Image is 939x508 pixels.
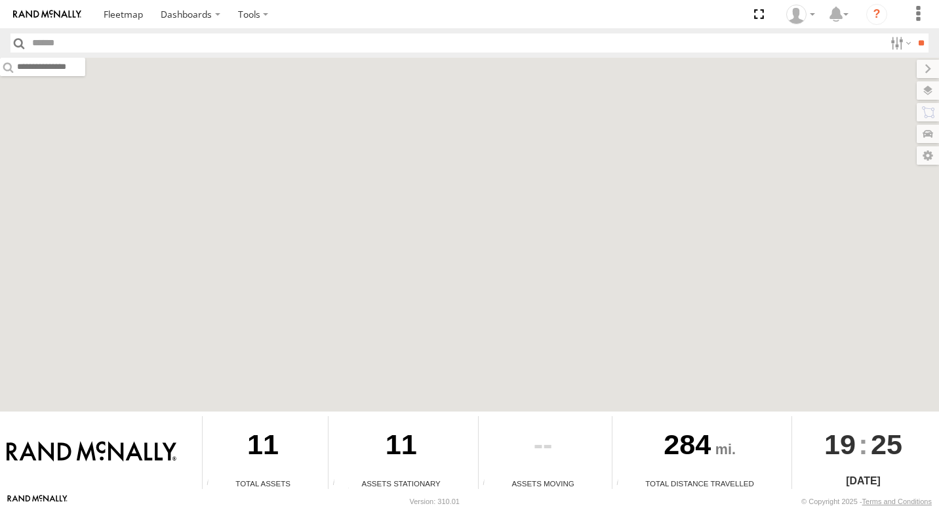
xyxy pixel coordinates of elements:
[479,478,607,489] div: Assets Moving
[329,478,473,489] div: Assets Stationary
[329,416,473,478] div: 11
[612,479,632,489] div: Total distance travelled by all assets within specified date range and applied filters
[917,146,939,165] label: Map Settings
[782,5,820,24] div: Valeo Dash
[329,479,348,489] div: Total number of assets current stationary.
[203,478,323,489] div: Total Assets
[203,416,323,478] div: 11
[824,416,856,473] span: 19
[612,416,787,478] div: 284
[410,497,460,505] div: Version: 310.01
[612,478,787,489] div: Total Distance Travelled
[203,479,222,489] div: Total number of Enabled Assets
[792,473,934,489] div: [DATE]
[801,497,932,505] div: © Copyright 2025 -
[866,4,887,25] i: ?
[7,495,68,508] a: Visit our Website
[885,33,913,53] label: Search Filter Options
[13,10,81,19] img: rand-logo.svg
[7,441,176,463] img: Rand McNally
[479,479,498,489] div: Total number of assets current in transit.
[792,416,934,473] div: :
[862,497,932,505] a: Terms and Conditions
[871,416,902,473] span: 25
